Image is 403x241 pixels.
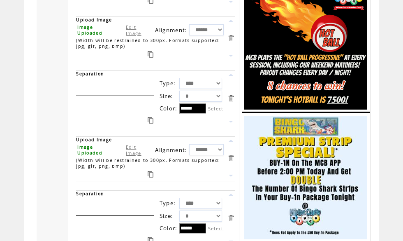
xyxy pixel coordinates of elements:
[126,144,141,156] a: Edit Image
[77,24,102,36] span: Image Uploaded
[76,137,112,143] span: Upload Image
[155,146,187,154] span: Alignment:
[77,144,102,156] span: Image Uploaded
[160,105,178,112] span: Color:
[160,225,178,232] span: Color:
[160,199,176,207] span: Type:
[227,137,235,145] a: Move this item up
[160,80,176,87] span: Type:
[227,52,235,60] a: Move this item down
[148,51,153,58] a: Duplicate this item
[227,172,235,180] a: Move this item down
[208,225,224,232] label: Select
[76,191,104,197] span: Separation
[227,71,235,79] a: Move this item up
[126,24,141,36] a: Edit Image
[227,34,235,42] a: Delete this item
[227,154,235,162] a: Delete this item
[227,118,235,126] a: Move this item down
[227,191,235,199] a: Move this item up
[227,214,235,222] a: Delete this item
[76,37,220,49] span: (Width will be restrained to 300px. Formats supported: jpg, gif, png, bmp)
[208,105,224,112] label: Select
[148,171,153,178] a: Duplicate this item
[160,92,174,100] span: Size:
[160,212,174,220] span: Size:
[76,157,220,169] span: (Width will be restrained to 300px. Formats supported: jpg, gif, png, bmp)
[76,17,112,23] span: Upload Image
[227,17,235,25] a: Move this item up
[244,116,367,239] img: images
[148,117,153,124] a: Duplicate this item
[155,26,187,34] span: Alignment:
[76,71,104,77] span: Separation
[227,94,235,102] a: Delete this item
